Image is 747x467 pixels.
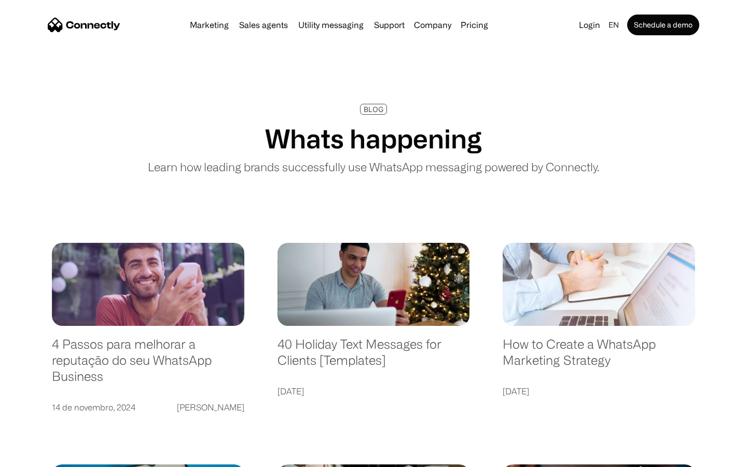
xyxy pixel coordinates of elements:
div: BLOG [364,105,383,113]
div: Company [414,18,451,32]
a: Sales agents [235,21,292,29]
h1: Whats happening [265,123,482,154]
a: Marketing [186,21,233,29]
a: Pricing [457,21,492,29]
div: en [608,18,619,32]
a: 4 Passos para melhorar a reputação do seu WhatsApp Business [52,336,244,394]
div: [DATE] [503,384,529,399]
a: Login [575,18,604,32]
a: Schedule a demo [627,15,699,35]
a: Utility messaging [294,21,368,29]
div: 14 de novembro, 2024 [52,400,135,415]
p: Learn how leading brands successfully use WhatsApp messaging powered by Connectly. [148,158,599,175]
a: Support [370,21,409,29]
div: [DATE] [278,384,304,399]
a: 40 Holiday Text Messages for Clients [Templates] [278,336,470,378]
div: [PERSON_NAME] [177,400,244,415]
a: How to Create a WhatsApp Marketing Strategy [503,336,695,378]
ul: Language list [21,449,62,463]
aside: Language selected: English [10,449,62,463]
